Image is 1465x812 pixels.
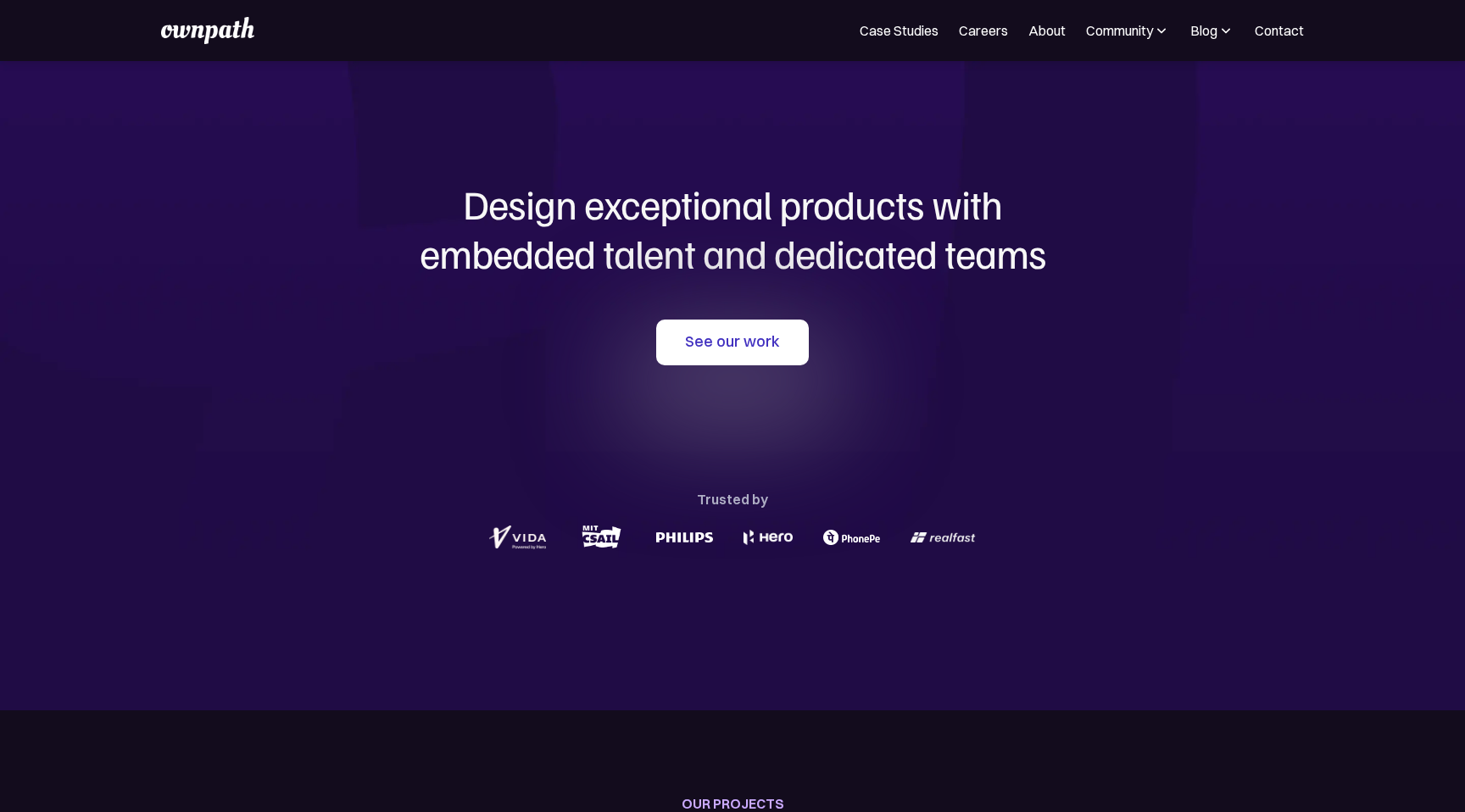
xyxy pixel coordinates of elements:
[1190,20,1234,41] div: Blog
[959,20,1008,41] a: Careers
[1255,20,1304,41] a: Contact
[860,20,939,41] a: Case Studies
[656,320,809,365] a: See our work
[1086,20,1153,41] div: Community
[1028,20,1066,41] a: About
[1086,20,1170,41] div: Community
[326,180,1139,277] h1: Design exceptional products with embedded talent and dedicated teams
[1190,20,1217,41] div: Blog
[697,487,768,511] div: Trusted by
